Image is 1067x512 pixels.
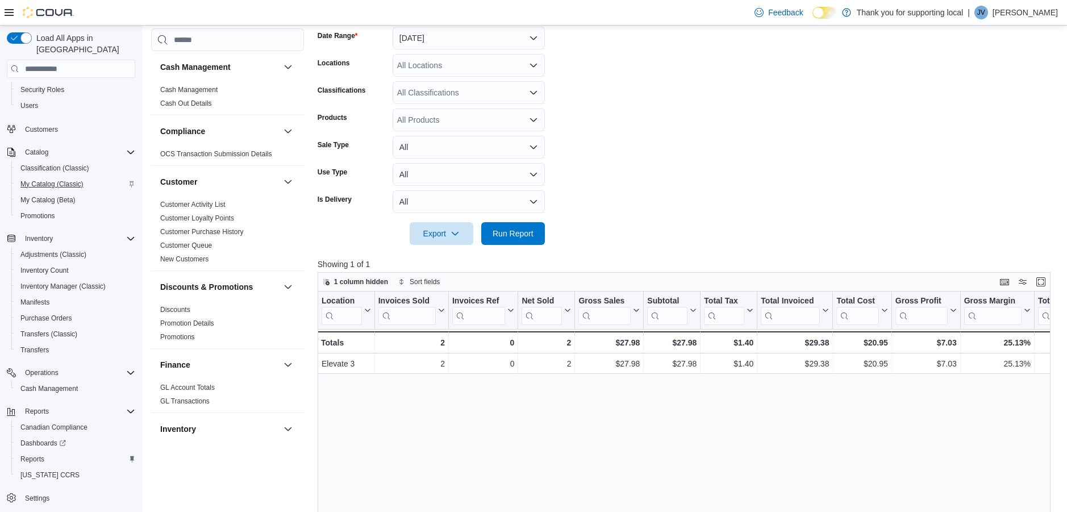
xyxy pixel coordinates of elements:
div: 0 [452,357,514,371]
div: Gross Margin [964,296,1021,307]
input: Dark Mode [812,7,836,19]
button: Canadian Compliance [11,419,140,435]
span: Purchase Orders [20,314,72,323]
label: Sale Type [318,140,349,149]
button: Run Report [481,222,545,245]
div: Total Invoiced [761,296,820,325]
span: Load All Apps in [GEOGRAPHIC_DATA] [32,32,135,55]
button: Inventory [160,423,279,435]
div: Invoices Ref [452,296,505,307]
div: $20.95 [836,336,887,349]
span: Settings [20,491,135,505]
h3: Inventory [160,423,196,435]
span: Transfers [20,346,49,355]
img: Cova [23,7,74,18]
div: 25.13% [964,336,1030,349]
div: Invoices Sold [378,296,435,325]
span: Transfers (Classic) [20,330,77,339]
div: Total Tax [704,296,744,307]
div: $1.40 [704,336,753,349]
span: Inventory Manager (Classic) [16,280,135,293]
p: Showing 1 of 1 [318,259,1058,270]
label: Products [318,113,347,122]
label: Classifications [318,86,366,95]
h3: Compliance [160,126,205,137]
span: Inventory [25,234,53,243]
a: Discounts [160,306,190,314]
div: $29.38 [761,357,829,371]
button: Operations [20,366,63,380]
label: Use Type [318,168,347,177]
button: Display options [1016,275,1030,289]
span: Reports [20,455,44,464]
span: Inventory Manager (Classic) [20,282,106,291]
button: Cash Management [11,381,140,397]
span: Reports [25,407,49,416]
span: My Catalog (Beta) [20,195,76,205]
button: [US_STATE] CCRS [11,467,140,483]
button: Compliance [160,126,279,137]
div: Total Cost [836,296,878,307]
div: $1.40 [704,357,753,371]
button: Reports [2,403,140,419]
button: Cash Management [281,60,295,74]
a: Security Roles [16,83,69,97]
a: Adjustments (Classic) [16,248,91,261]
button: Open list of options [529,61,538,70]
button: Settings [2,490,140,506]
a: Customer Activity List [160,201,226,209]
label: Locations [318,59,350,68]
span: Canadian Compliance [16,421,135,434]
div: $29.38 [761,336,829,349]
a: Customer Queue [160,242,212,249]
span: Adjustments (Classic) [16,248,135,261]
span: Customers [25,125,58,134]
a: Classification (Classic) [16,161,94,175]
span: 1 column hidden [334,277,388,286]
a: My Catalog (Classic) [16,177,88,191]
button: My Catalog (Beta) [11,192,140,208]
span: Security Roles [16,83,135,97]
div: Invoices Sold [378,296,435,307]
h3: Customer [160,176,197,188]
button: Inventory Count [11,263,140,278]
button: Transfers (Classic) [11,326,140,342]
span: Cash Management [16,382,135,396]
button: Adjustments (Classic) [11,247,140,263]
a: Transfers (Classic) [16,327,82,341]
span: Catalog [25,148,48,157]
a: Inventory Count [16,264,73,277]
button: Discounts & Promotions [281,280,295,294]
label: Is Delivery [318,195,352,204]
button: Invoices Ref [452,296,514,325]
button: Cash Management [160,61,279,73]
a: My Catalog (Beta) [16,193,80,207]
span: Feedback [768,7,803,18]
h3: Cash Management [160,61,231,73]
div: Discounts & Promotions [151,303,304,348]
div: Elevate 3 [322,357,371,371]
button: Customers [2,120,140,137]
button: Catalog [20,145,53,159]
span: JV [977,6,985,19]
div: $27.98 [578,336,640,349]
a: Feedback [750,1,807,24]
button: [DATE] [393,27,545,49]
div: Joshua Vera [974,6,988,19]
a: Users [16,99,43,113]
div: 25.13% [964,357,1031,371]
button: Operations [2,365,140,381]
p: | [968,6,970,19]
a: Dashboards [11,435,140,451]
a: Settings [20,492,54,505]
div: Cash Management [151,83,304,115]
span: Sort fields [410,277,440,286]
div: 2 [522,336,571,349]
button: Total Invoiced [761,296,829,325]
button: Gross Profit [895,296,957,325]
button: Gross Sales [578,296,640,325]
div: Gross Sales [578,296,631,325]
span: Dashboards [20,439,66,448]
span: Operations [20,366,135,380]
button: 1 column hidden [318,275,393,289]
